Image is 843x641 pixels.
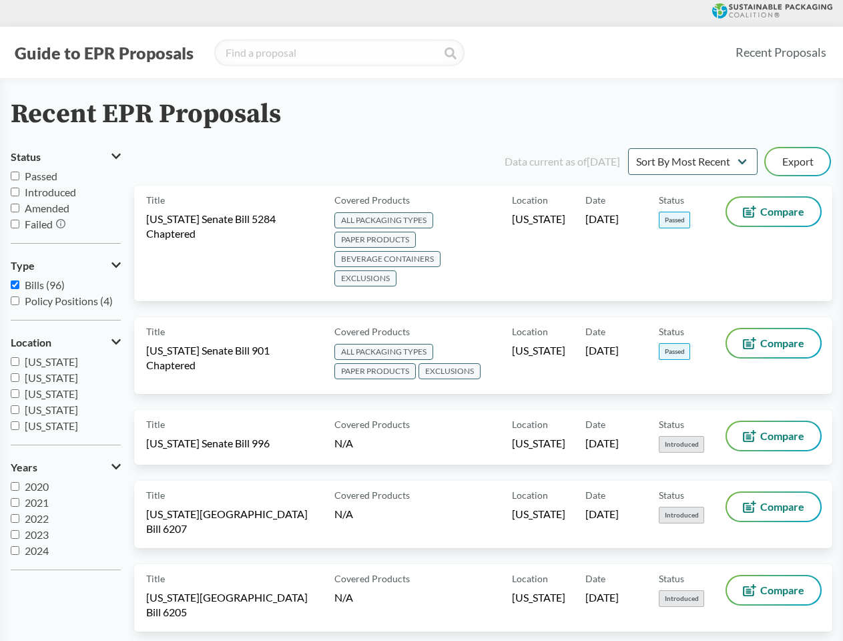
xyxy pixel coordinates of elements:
[334,212,433,228] span: ALL PACKAGING TYPES
[11,280,19,289] input: Bills (96)
[11,498,19,507] input: 2021
[25,544,49,557] span: 2024
[585,212,619,226] span: [DATE]
[25,496,49,509] span: 2021
[25,419,78,432] span: [US_STATE]
[11,254,121,277] button: Type
[11,461,37,473] span: Years
[659,212,690,228] span: Passed
[334,270,396,286] span: EXCLUSIONS
[659,343,690,360] span: Passed
[512,590,565,605] span: [US_STATE]
[512,193,548,207] span: Location
[512,436,565,451] span: [US_STATE]
[760,206,804,217] span: Compare
[25,218,53,230] span: Failed
[760,501,804,512] span: Compare
[11,482,19,491] input: 2020
[585,417,605,431] span: Date
[25,170,57,182] span: Passed
[11,188,19,196] input: Introduced
[727,493,820,521] button: Compare
[418,363,481,379] span: EXCLUSIONS
[512,507,565,521] span: [US_STATE]
[11,530,19,539] input: 2023
[146,325,165,339] span: Title
[727,422,820,450] button: Compare
[334,437,353,449] span: N/A
[11,260,35,272] span: Type
[585,507,619,521] span: [DATE]
[585,572,605,586] span: Date
[334,417,410,431] span: Covered Products
[512,417,548,431] span: Location
[11,172,19,180] input: Passed
[11,204,19,212] input: Amended
[146,212,318,241] span: [US_STATE] Senate Bill 5284 Chaptered
[512,488,548,502] span: Location
[214,39,465,66] input: Find a proposal
[512,343,565,358] span: [US_STATE]
[334,344,433,360] span: ALL PACKAGING TYPES
[727,329,820,357] button: Compare
[146,343,318,373] span: [US_STATE] Senate Bill 901 Chaptered
[585,325,605,339] span: Date
[25,294,113,307] span: Policy Positions (4)
[334,572,410,586] span: Covered Products
[146,193,165,207] span: Title
[11,146,121,168] button: Status
[25,355,78,368] span: [US_STATE]
[585,436,619,451] span: [DATE]
[659,436,704,453] span: Introduced
[505,154,620,170] div: Data current as of [DATE]
[11,296,19,305] input: Policy Positions (4)
[334,232,416,248] span: PAPER PRODUCTS
[334,591,353,604] span: N/A
[659,193,684,207] span: Status
[585,488,605,502] span: Date
[146,572,165,586] span: Title
[25,371,78,384] span: [US_STATE]
[659,572,684,586] span: Status
[146,507,318,536] span: [US_STATE][GEOGRAPHIC_DATA] Bill 6207
[11,42,198,63] button: Guide to EPR Proposals
[334,251,441,267] span: BEVERAGE CONTAINERS
[760,585,804,596] span: Compare
[512,572,548,586] span: Location
[727,198,820,226] button: Compare
[25,512,49,525] span: 2022
[334,363,416,379] span: PAPER PRODUCTS
[766,148,830,175] button: Export
[760,431,804,441] span: Compare
[760,338,804,349] span: Compare
[25,528,49,541] span: 2023
[146,436,270,451] span: [US_STATE] Senate Bill 996
[585,193,605,207] span: Date
[659,417,684,431] span: Status
[512,325,548,339] span: Location
[659,590,704,607] span: Introduced
[25,278,65,291] span: Bills (96)
[11,405,19,414] input: [US_STATE]
[659,488,684,502] span: Status
[11,151,41,163] span: Status
[146,590,318,620] span: [US_STATE][GEOGRAPHIC_DATA] Bill 6205
[11,220,19,228] input: Failed
[25,202,69,214] span: Amended
[11,373,19,382] input: [US_STATE]
[659,325,684,339] span: Status
[659,507,704,523] span: Introduced
[25,480,49,493] span: 2020
[25,387,78,400] span: [US_STATE]
[11,99,281,130] h2: Recent EPR Proposals
[11,389,19,398] input: [US_STATE]
[512,212,565,226] span: [US_STATE]
[11,357,19,366] input: [US_STATE]
[585,590,619,605] span: [DATE]
[25,403,78,416] span: [US_STATE]
[730,37,832,67] a: Recent Proposals
[334,488,410,502] span: Covered Products
[146,488,165,502] span: Title
[11,514,19,523] input: 2022
[25,186,76,198] span: Introduced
